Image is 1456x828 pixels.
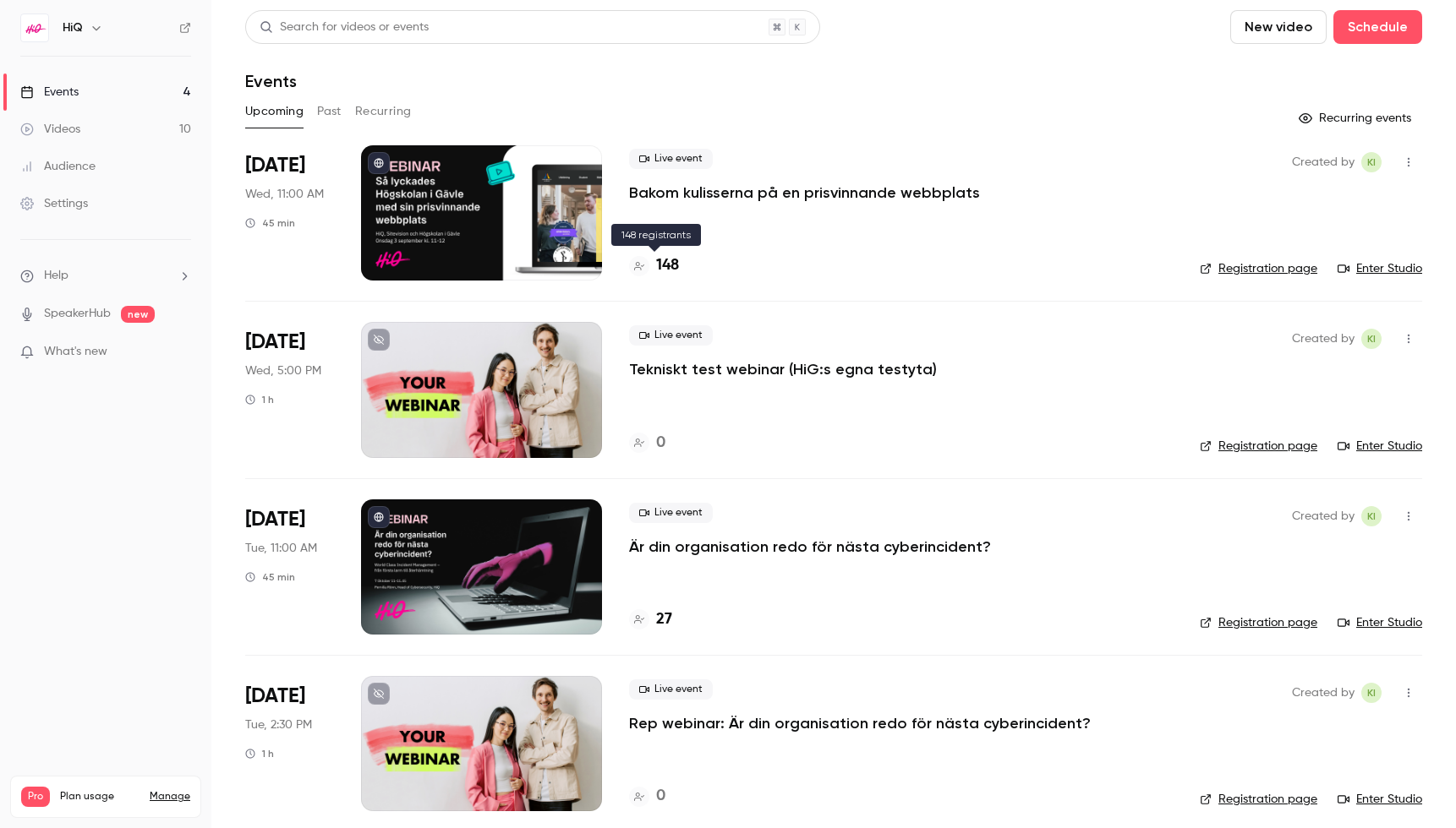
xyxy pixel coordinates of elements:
a: Registration page [1200,438,1317,455]
a: Enter Studio [1338,260,1422,277]
span: Help [44,267,68,285]
span: [DATE] [245,329,305,356]
button: Recurring events [1291,105,1422,132]
span: Karolina Israelsson [1361,329,1382,349]
a: SpeakerHub [44,305,111,323]
div: 45 min [245,216,295,230]
span: Tue, 2:30 PM [245,716,312,733]
span: Tue, 11:00 AM [245,540,317,557]
span: Created by [1292,506,1355,526]
a: 148 [629,254,679,277]
span: Plan usage [60,790,140,803]
div: 1 h [245,393,274,406]
span: Live event [629,679,713,700]
a: Enter Studio [1338,614,1422,631]
span: Live event [629,503,713,523]
span: Live event [629,149,713,169]
div: Events [20,84,79,101]
button: Recurring [355,98,412,125]
a: Är din organisation redo för nästa cyberincident? [629,537,991,557]
span: Wed, 11:00 AM [245,186,324,203]
div: Search for videos or events [260,19,429,36]
button: Past [317,98,342,125]
span: Karolina Israelsson [1361,152,1382,172]
span: [DATE] [245,683,305,710]
button: New video [1230,10,1327,44]
h4: 27 [656,608,672,631]
h4: 0 [656,432,665,455]
a: Enter Studio [1338,438,1422,455]
div: Sep 3 Wed, 5:00 PM (Europe/Stockholm) [245,322,334,457]
div: Oct 7 Tue, 2:30 PM (Europe/Stockholm) [245,676,334,811]
a: Tekniskt test webinar (HiG:s egna testyta) [629,359,937,379]
button: Schedule [1333,10,1422,44]
span: What's new [44,343,107,361]
span: [DATE] [245,506,305,533]
div: 1 h [245,747,274,760]
div: Videos [20,121,80,138]
a: Registration page [1200,614,1317,631]
h4: 0 [656,785,665,808]
span: Karolina Israelsson [1361,506,1382,526]
h6: HiQ [63,19,83,36]
a: 0 [629,785,665,808]
span: Live event [629,325,713,346]
span: new [121,306,155,323]
h4: 148 [656,254,679,277]
a: Enter Studio [1338,791,1422,808]
a: Manage [150,790,190,803]
a: 27 [629,608,672,631]
span: Created by [1292,152,1355,172]
h1: Events [245,71,297,91]
span: Created by [1292,683,1355,703]
div: Audience [20,158,96,175]
img: HiQ [21,14,48,41]
a: Registration page [1200,260,1317,277]
button: Upcoming [245,98,304,125]
div: Sep 3 Wed, 11:00 AM (Europe/Stockholm) [245,145,334,281]
span: [DATE] [245,152,305,179]
a: Registration page [1200,791,1317,808]
span: Karolina Israelsson [1361,683,1382,703]
span: Created by [1292,329,1355,349]
span: Pro [21,787,50,807]
a: Rep webinar: Är din organisation redo för nästa cyberincident? [629,713,1091,733]
span: KI [1367,329,1376,349]
span: KI [1367,683,1376,703]
div: Oct 7 Tue, 11:00 AM (Europe/Stockholm) [245,499,334,635]
span: KI [1367,506,1376,526]
span: KI [1367,152,1376,172]
li: help-dropdown-opener [20,267,191,285]
div: Settings [20,195,88,212]
div: 45 min [245,570,295,584]
a: 0 [629,432,665,455]
span: Wed, 5:00 PM [245,362,321,379]
a: Bakom kulisserna på en prisvinnande webbplats [629,182,980,203]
